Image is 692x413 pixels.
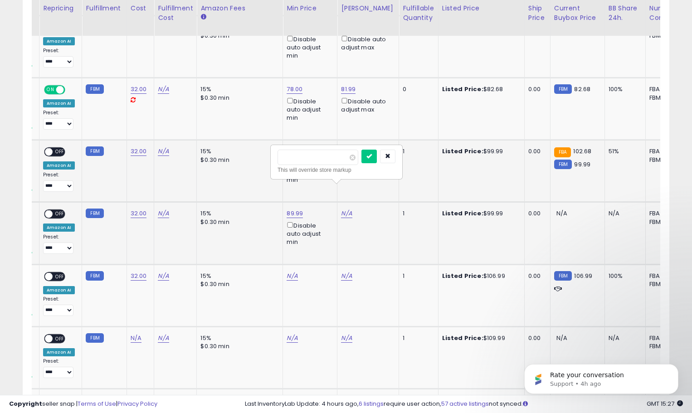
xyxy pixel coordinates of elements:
div: 1 [403,272,431,280]
div: 51% [609,147,638,155]
a: N/A [341,334,352,343]
div: BB Share 24h. [609,4,642,23]
div: [PERSON_NAME] [341,4,395,13]
div: $109.99 [442,334,517,342]
a: 32.00 [131,209,147,218]
div: FBA: 0 [649,272,679,280]
div: Preset: [43,172,75,192]
small: FBA [554,147,571,157]
div: Preset: [43,110,75,130]
a: N/A [287,272,297,281]
a: N/A [287,334,297,343]
b: Listed Price: [442,209,483,218]
div: Cost [131,4,151,13]
small: FBM [86,146,103,156]
span: N/A [556,209,567,218]
a: 81.99 [341,85,356,94]
div: 15% [200,334,276,342]
div: $0.30 min [200,94,276,102]
div: Preset: [43,48,75,68]
div: FBA: 3 [649,147,679,155]
div: $99.99 [442,209,517,218]
span: N/A [556,334,567,342]
a: N/A [158,272,169,281]
div: 100% [609,85,638,93]
div: FBA: n/a [649,334,679,342]
div: Repricing [43,4,78,13]
span: OFF [53,210,67,218]
div: 1 [403,334,431,342]
div: Disable auto adjust max [341,96,392,114]
div: N/A [609,334,638,342]
div: Amazon AI [43,348,75,356]
div: 1 [403,209,431,218]
div: Preset: [43,234,75,254]
small: Amazon Fees. [200,13,206,21]
div: FBA: n/a [649,209,679,218]
a: N/A [158,334,169,343]
div: Amazon Fees [200,4,279,13]
div: 15% [200,272,276,280]
a: N/A [158,85,169,94]
div: seller snap | | [9,400,157,408]
b: Listed Price: [442,272,483,280]
div: 15% [200,85,276,93]
a: N/A [341,272,352,281]
div: FBM: 0 [649,280,679,288]
div: 15% [200,147,276,155]
a: 32.00 [131,147,147,156]
span: OFF [53,148,67,156]
div: 0.00 [528,85,543,93]
span: 102.68 [573,147,591,155]
div: Amazon AI [43,37,75,45]
div: Num of Comp. [649,4,682,23]
a: 57 active listings [441,399,489,408]
div: $0.30 min [200,342,276,350]
div: Amazon AI [43,224,75,232]
div: $0.30 min [200,218,276,226]
small: FBM [554,160,572,169]
iframe: Intercom notifications message [511,345,692,408]
div: FBM: n/a [649,218,679,226]
div: 0.00 [528,272,543,280]
small: FBM [554,84,572,94]
b: Listed Price: [442,85,483,93]
div: $0.30 min [200,156,276,164]
div: $106.99 [442,272,517,280]
div: 0.00 [528,209,543,218]
span: 82.68 [574,85,590,93]
div: FBM: 0 [649,156,679,164]
a: 6 listings [359,399,384,408]
div: 15% [200,209,276,218]
div: 0.00 [528,334,543,342]
a: N/A [158,209,169,218]
b: Listed Price: [442,147,483,155]
div: 100% [609,272,638,280]
div: Disable auto adjust min [287,220,330,247]
div: Fulfillment Cost [158,4,193,23]
a: 89.99 [287,209,303,218]
div: Amazon AI [43,286,75,294]
span: 106.99 [574,272,592,280]
small: FBM [86,209,103,218]
div: Preset: [43,296,75,316]
b: Listed Price: [442,334,483,342]
small: FBM [86,271,103,281]
div: Disable auto adjust min [287,96,330,122]
a: N/A [158,147,169,156]
div: Ship Price [528,4,546,23]
div: Current Buybox Price [554,4,601,23]
a: Terms of Use [78,399,116,408]
div: FBA: n/a [649,85,679,93]
span: ON [45,86,56,94]
span: OFF [53,272,67,280]
div: FBM: n/a [649,94,679,102]
span: OFF [53,335,67,342]
div: Disable auto adjust min [287,34,330,60]
a: Privacy Policy [117,399,157,408]
div: Preset: [43,358,75,379]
